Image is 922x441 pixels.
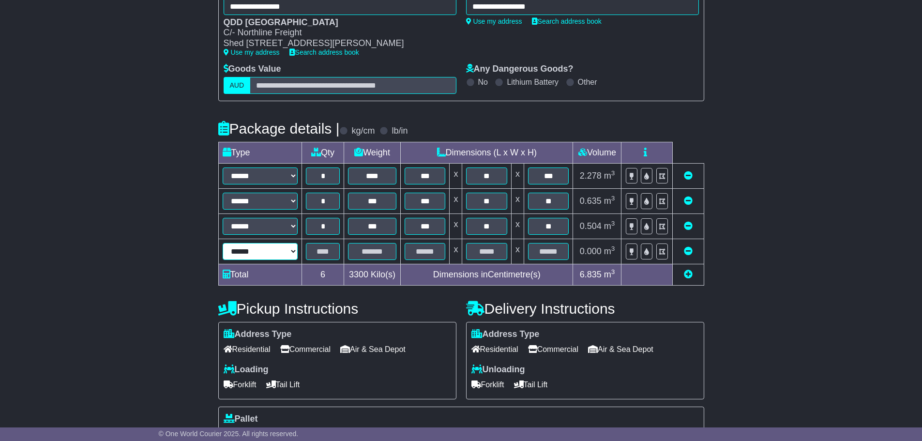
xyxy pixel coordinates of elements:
div: C/- Northline Freight [224,28,447,38]
span: Air & Sea Depot [588,342,653,357]
span: 0.504 [580,221,602,231]
label: AUD [224,77,251,94]
span: m [604,246,615,256]
td: x [450,213,462,239]
span: Commercial [528,342,578,357]
span: m [604,196,615,206]
a: Remove this item [684,246,693,256]
label: Goods Value [224,64,281,75]
span: Residential [224,342,271,357]
td: x [511,163,524,188]
div: QDD [GEOGRAPHIC_DATA] [224,17,447,28]
label: Address Type [471,329,540,340]
span: 0.000 [580,246,602,256]
span: m [604,221,615,231]
td: Dimensions in Centimetre(s) [400,264,573,285]
span: 2.278 [580,171,602,181]
label: kg/cm [351,126,375,137]
span: Commercial [280,342,331,357]
span: Tail Lift [514,377,548,392]
span: Forklift [224,377,257,392]
label: Any Dangerous Goods? [466,64,574,75]
a: Use my address [224,48,280,56]
label: Unloading [471,365,525,375]
a: Remove this item [684,196,693,206]
h4: Package details | [218,121,340,137]
span: m [604,171,615,181]
td: 6 [302,264,344,285]
label: No [478,77,488,87]
span: 0.635 [580,196,602,206]
td: Kilo(s) [344,264,401,285]
label: Lithium Battery [507,77,559,87]
span: m [604,270,615,279]
span: Tail Lift [266,377,300,392]
a: Add new item [684,270,693,279]
a: Search address book [532,17,602,25]
h4: Delivery Instructions [466,301,704,317]
span: 3300 [349,270,368,279]
sup: 3 [611,268,615,275]
td: Type [218,142,302,163]
h4: Pickup Instructions [218,301,456,317]
sup: 3 [611,195,615,202]
td: x [450,188,462,213]
span: 6.835 [580,270,602,279]
td: x [511,239,524,264]
td: Qty [302,142,344,163]
span: Air & Sea Depot [340,342,406,357]
label: Loading [224,365,269,375]
td: x [511,213,524,239]
sup: 3 [611,220,615,227]
td: x [450,239,462,264]
sup: 3 [611,169,615,177]
a: Search address book [289,48,359,56]
td: Weight [344,142,401,163]
sup: 3 [611,245,615,252]
td: x [450,163,462,188]
label: Pallet [224,414,258,425]
label: Other [578,77,597,87]
td: Total [218,264,302,285]
a: Remove this item [684,221,693,231]
a: Use my address [466,17,522,25]
td: x [511,188,524,213]
div: Shed [STREET_ADDRESS][PERSON_NAME] [224,38,447,49]
td: Dimensions (L x W x H) [400,142,573,163]
span: Forklift [471,377,504,392]
a: Remove this item [684,171,693,181]
td: Volume [573,142,621,163]
label: Address Type [224,329,292,340]
span: © One World Courier 2025. All rights reserved. [159,430,299,438]
span: Residential [471,342,518,357]
label: lb/in [392,126,408,137]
